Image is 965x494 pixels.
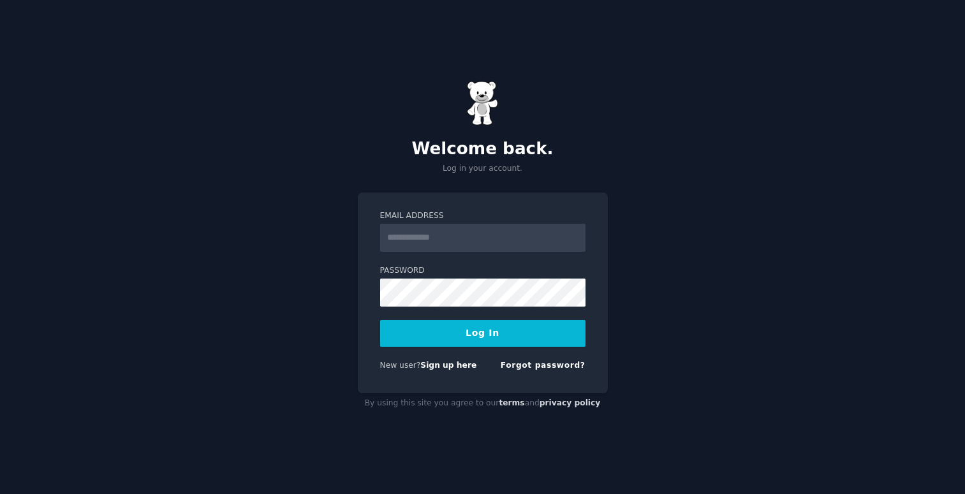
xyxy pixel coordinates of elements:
[499,398,524,407] a: terms
[467,81,499,126] img: Gummy Bear
[380,210,586,222] label: Email Address
[358,139,608,159] h2: Welcome back.
[380,361,421,370] span: New user?
[540,398,601,407] a: privacy policy
[380,265,586,277] label: Password
[358,163,608,175] p: Log in your account.
[380,320,586,347] button: Log In
[420,361,476,370] a: Sign up here
[358,393,608,414] div: By using this site you agree to our and
[501,361,586,370] a: Forgot password?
